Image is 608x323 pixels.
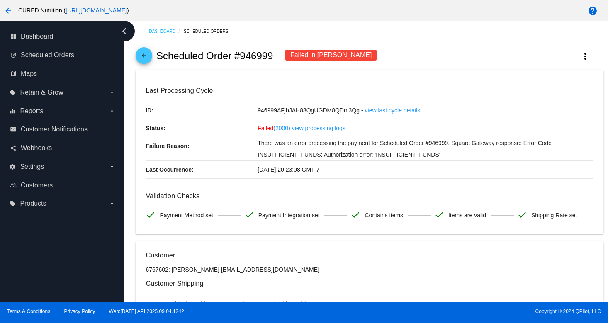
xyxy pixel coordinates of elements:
[21,70,37,78] span: Maps
[146,87,593,95] h3: Last Processing Cycle
[258,137,593,160] p: There was an error processing the payment for Scheduled Order #946999. Square Gateway response: E...
[10,30,115,43] a: dashboard Dashboard
[109,308,184,314] a: Web:[DATE] API:2025.09.04.1242
[10,123,115,136] a: email Customer Notifications
[10,182,17,189] i: people_outline
[365,102,421,119] a: view last cycle details
[3,6,13,16] mat-icon: arrow_back
[146,192,593,200] h3: Validation Checks
[20,89,63,96] span: Retain & Grow
[66,7,127,14] a: [URL][DOMAIN_NAME]
[258,107,363,114] span: 946999AFjbJAH83QgUGDM8QDm3Qg -
[146,251,593,259] h3: Customer
[10,52,17,58] i: update
[21,51,74,59] span: Scheduled Orders
[273,119,290,137] a: (2000)
[109,200,115,207] i: arrow_drop_down
[184,25,236,38] a: Scheduled Orders
[156,50,273,62] h2: Scheduled Order #946999
[10,33,17,40] i: dashboard
[146,161,258,178] p: Last Occurrence:
[517,210,527,220] mat-icon: check
[10,67,115,80] a: map Maps
[20,200,46,207] span: Products
[10,145,17,151] i: share
[118,24,131,38] i: chevron_left
[448,206,486,224] span: Items are valid
[146,102,258,119] p: ID:
[580,51,590,61] mat-icon: more_vert
[21,126,88,133] span: Customer Notifications
[7,308,50,314] a: Terms & Conditions
[9,200,16,207] i: local_offer
[10,126,17,133] i: email
[9,108,16,114] i: equalizer
[434,210,444,220] mat-icon: check
[21,144,52,152] span: Webhooks
[109,108,115,114] i: arrow_drop_down
[10,70,17,77] i: map
[160,206,213,224] span: Payment Method set
[258,166,319,173] span: [DATE] 20:23:08 GMT-7
[146,279,593,287] h3: Customer Shipping
[21,182,53,189] span: Customers
[64,308,95,314] a: Privacy Policy
[20,107,43,115] span: Reports
[258,206,320,224] span: Payment Integration set
[18,7,129,14] span: CURED Nutrition ( )
[292,119,345,137] a: view processing logs
[20,163,44,170] span: Settings
[311,308,601,314] span: Copyright © 2024 QPilot, LLC
[9,163,16,170] i: settings
[109,163,115,170] i: arrow_drop_down
[244,210,254,220] mat-icon: check
[365,206,403,224] span: Contains items
[146,119,258,137] p: Status:
[588,6,598,16] mat-icon: help
[9,89,16,96] i: local_offer
[236,301,307,307] div: Select A Saved Address (0)
[10,49,115,62] a: update Scheduled Orders
[156,301,216,307] div: Enter Shipping Address
[109,89,115,96] i: arrow_drop_down
[258,125,290,131] span: Failed
[531,206,577,224] span: Shipping Rate set
[146,210,156,220] mat-icon: check
[350,210,360,220] mat-icon: check
[10,179,115,192] a: people_outline Customers
[139,53,149,63] mat-icon: arrow_back
[146,137,258,155] p: Failure Reason:
[21,33,53,40] span: Dashboard
[285,50,377,61] div: Failed in [PERSON_NAME]
[146,266,593,273] p: 6767602: [PERSON_NAME] [EMAIL_ADDRESS][DOMAIN_NAME]
[149,25,184,38] a: Dashboard
[10,141,115,155] a: share Webhooks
